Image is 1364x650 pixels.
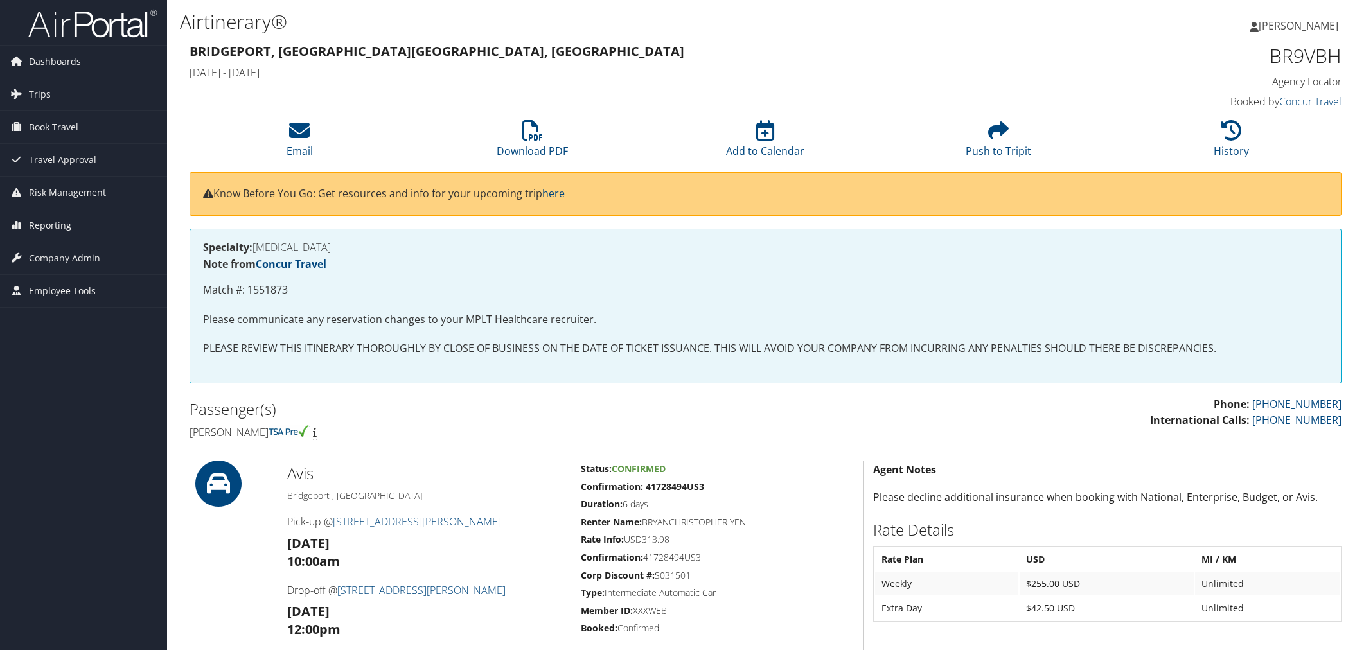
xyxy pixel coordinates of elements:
a: Download PDF [497,127,568,158]
a: Email [287,127,313,158]
h5: USD313.98 [581,533,854,546]
a: [STREET_ADDRESS][PERSON_NAME] [337,583,506,597]
td: Unlimited [1195,572,1340,595]
strong: [DATE] [287,534,330,552]
a: [PERSON_NAME] [1250,6,1351,45]
h1: Airtinerary® [180,8,961,35]
p: PLEASE REVIEW THIS ITINERARY THOROUGHLY BY CLOSE OF BUSINESS ON THE DATE OF TICKET ISSUANCE. THIS... [203,340,1328,357]
img: tsa-precheck.png [269,425,310,437]
h4: Drop-off @ [287,583,561,597]
strong: Renter Name: [581,516,642,528]
h2: Avis [287,462,561,484]
h5: Intermediate Automatic Car [581,586,854,599]
h4: Agency Locator [1068,75,1342,89]
a: Push to Tripit [966,127,1031,158]
h5: S031501 [581,569,854,582]
th: Rate Plan [875,548,1018,571]
h2: Passenger(s) [190,398,756,420]
strong: Member ID: [581,604,633,617]
td: Unlimited [1195,597,1340,620]
p: Match #: 1551873 [203,282,1328,299]
strong: Type: [581,586,605,599]
p: Please decline additional insurance when booking with National, Enterprise, Budget, or Avis. [873,489,1342,506]
a: [PHONE_NUMBER] [1252,397,1342,411]
span: Travel Approval [29,144,96,176]
p: Know Before You Go: Get resources and info for your upcoming trip [203,186,1328,202]
td: Weekly [875,572,1018,595]
span: Risk Management [29,177,106,209]
td: $42.50 USD [1020,597,1194,620]
h1: BR9VBH [1068,42,1342,69]
h5: BRYANCHRISTOPHER YEN [581,516,854,529]
span: Confirmed [612,462,666,475]
span: [PERSON_NAME] [1259,19,1338,33]
strong: Corp Discount #: [581,569,655,581]
strong: 10:00am [287,552,340,570]
h4: [DATE] - [DATE] [190,66,1049,80]
h5: Confirmed [581,622,854,635]
strong: Agent Notes [873,462,936,477]
a: [STREET_ADDRESS][PERSON_NAME] [333,514,501,529]
td: Extra Day [875,597,1018,620]
strong: Booked: [581,622,617,634]
a: [PHONE_NUMBER] [1252,413,1342,427]
h4: Pick-up @ [287,514,561,529]
strong: Specialty: [203,240,252,254]
h4: [PERSON_NAME] [190,425,756,439]
a: Concur Travel [256,257,326,271]
span: Trips [29,78,51,110]
th: USD [1020,548,1194,571]
span: Reporting [29,209,71,242]
strong: Note from [203,257,326,271]
strong: Duration: [581,498,623,510]
span: Dashboards [29,46,81,78]
strong: [DATE] [287,602,330,620]
span: Employee Tools [29,275,96,307]
strong: Bridgeport, [GEOGRAPHIC_DATA] [GEOGRAPHIC_DATA], [GEOGRAPHIC_DATA] [190,42,684,60]
a: Add to Calendar [726,127,804,158]
p: Please communicate any reservation changes to your MPLT Healthcare recruiter. [203,312,1328,328]
strong: Confirmation: 41728494US3 [581,480,704,493]
h4: Booked by [1068,94,1342,109]
strong: Phone: [1214,397,1250,411]
img: airportal-logo.png [28,8,157,39]
h5: Bridgeport , [GEOGRAPHIC_DATA] [287,489,561,502]
span: Company Admin [29,242,100,274]
strong: Status: [581,462,612,475]
strong: Confirmation: [581,551,643,563]
th: MI / KM [1195,548,1340,571]
h2: Rate Details [873,519,1342,541]
a: Concur Travel [1279,94,1342,109]
h5: 41728494US3 [581,551,854,564]
a: here [542,186,565,200]
strong: International Calls: [1150,413,1250,427]
h5: 6 days [581,498,854,511]
strong: Rate Info: [581,533,624,545]
h5: XXXWEB [581,604,854,617]
strong: 12:00pm [287,620,341,638]
h4: [MEDICAL_DATA] [203,242,1328,252]
td: $255.00 USD [1020,572,1194,595]
a: History [1214,127,1249,158]
span: Book Travel [29,111,78,143]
